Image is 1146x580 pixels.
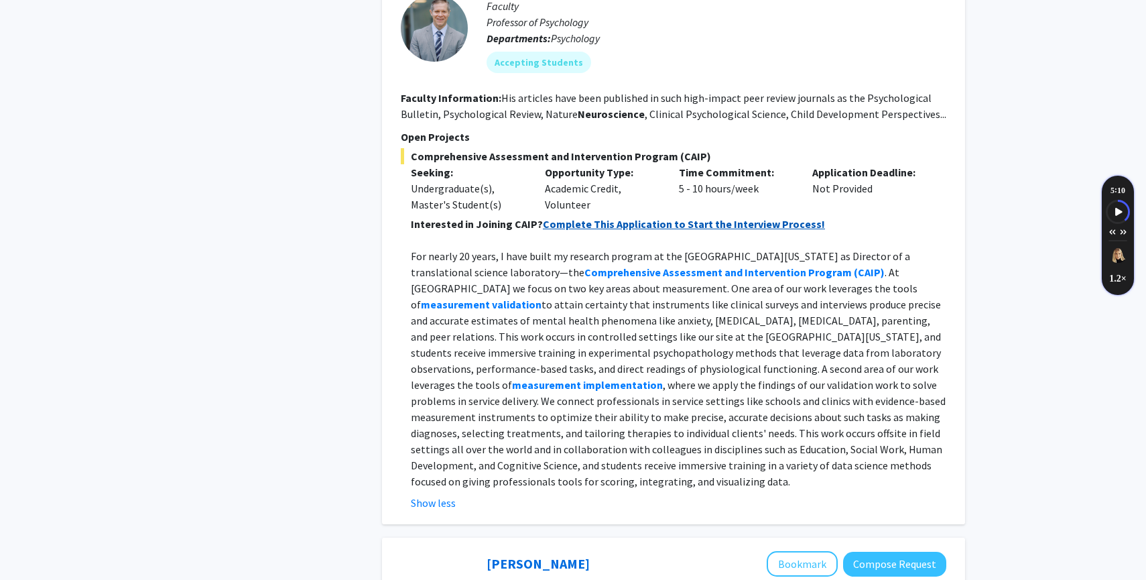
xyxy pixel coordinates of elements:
[411,164,525,180] p: Seeking:
[487,52,591,73] mat-chip: Accepting Students
[401,91,946,121] fg-read-more: His articles have been published in such high-impact peer review journals as the Psychological Bu...
[545,164,659,180] p: Opportunity Type:
[512,378,663,392] a: measurement implementation
[551,32,600,45] span: Psychology
[10,520,57,570] iframe: Chat
[543,217,825,231] a: Complete This Application to Start the Interview Process!
[421,298,542,311] a: measurement validation
[411,248,946,489] p: For nearly 20 years, I have built my research program at the [GEOGRAPHIC_DATA][US_STATE] as Direc...
[535,164,669,213] div: Academic Credit, Volunteer
[487,32,551,45] b: Departments:
[487,555,590,572] a: [PERSON_NAME]
[487,14,946,30] p: Professor of Psychology
[669,164,803,213] div: 5 - 10 hours/week
[401,129,946,145] p: Open Projects
[854,266,885,279] strong: (CAIP)
[578,107,645,121] b: Neuroscience
[411,180,525,213] div: Undergraduate(s), Master's Student(s)
[401,148,946,164] span: Comprehensive Assessment and Intervention Program (CAIP)
[584,266,885,279] a: Comprehensive Assessment and Intervention Program (CAIP)
[767,551,838,577] button: Add Wolfgang Losert to Bookmarks
[843,552,946,577] button: Compose Request to Wolfgang Losert
[401,91,501,105] b: Faculty Information:
[802,164,936,213] div: Not Provided
[812,164,926,180] p: Application Deadline:
[679,164,793,180] p: Time Commitment:
[584,266,852,279] strong: Comprehensive Assessment and Intervention Program
[411,495,456,511] button: Show less
[411,217,543,231] strong: Interested in Joining CAIP?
